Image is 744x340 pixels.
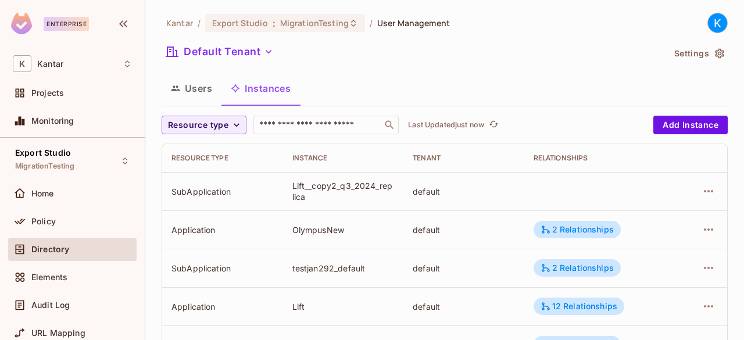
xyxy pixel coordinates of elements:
div: Application [171,224,274,235]
div: default [413,224,515,235]
div: Enterprise [44,17,89,31]
li: / [198,17,201,28]
button: Settings [670,44,728,63]
span: Policy [31,217,56,226]
div: Application [171,301,274,312]
button: Instances [221,74,300,103]
span: Projects [31,88,64,98]
span: : [272,19,276,28]
button: Users [162,74,221,103]
div: 12 Relationships [541,301,617,312]
span: Export Studio [15,148,71,158]
div: Lift__copy2_q3_2024_replica [292,180,395,202]
div: Relationships [534,153,667,163]
span: Elements [31,273,67,282]
span: URL Mapping [31,328,85,338]
span: MigrationTesting [280,17,349,28]
img: SReyMgAAAABJRU5ErkJggg== [11,13,32,34]
li: / [370,17,373,28]
button: Resource type [162,116,246,134]
div: 2 Relationships [541,224,614,235]
button: Default Tenant [162,42,278,61]
span: Export Studio [212,17,268,28]
div: Lift [292,301,395,312]
span: Resource type [168,118,228,133]
span: User Management [377,17,450,28]
span: MigrationTesting [15,162,74,171]
div: Tenant [413,153,515,163]
div: Instance [292,153,395,163]
span: K [13,55,31,72]
p: Last Updated just now [408,120,484,130]
div: 2 Relationships [541,263,614,273]
div: K [707,13,728,33]
span: Workspace: Kantar [37,59,63,69]
div: Resource type [171,153,274,163]
span: Click to refresh data [484,118,500,132]
span: Monitoring [31,116,74,126]
button: Add Instance [653,116,728,134]
div: SubApplication [171,186,274,197]
div: testjan292_default [292,263,395,274]
span: the active workspace [166,17,193,28]
span: Directory [31,245,69,254]
div: OlympusNew [292,224,395,235]
span: Audit Log [31,300,70,310]
div: SubApplication [171,263,274,274]
span: refresh [489,119,499,131]
div: default [413,263,515,274]
button: refresh [487,118,500,132]
div: default [413,186,515,197]
div: default [413,301,515,312]
span: Home [31,189,54,198]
